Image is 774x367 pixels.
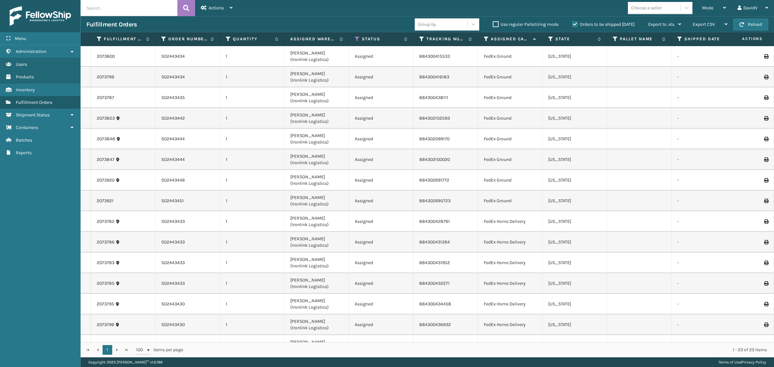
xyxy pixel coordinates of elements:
a: 884300431952 [419,260,450,265]
a: 884302102593 [419,115,450,121]
a: 2073799 [97,74,114,80]
i: Print Label [764,95,768,100]
a: 884300436932 [419,322,451,327]
td: Assigned [349,108,413,129]
td: 1 [220,149,284,170]
td: - [671,253,736,273]
span: Export CSV [693,22,715,27]
td: [US_STATE] [542,87,607,108]
td: - [671,170,736,191]
label: Assigned Carrier Service [491,36,530,42]
td: SO2443433 [155,232,220,253]
td: [US_STATE] [542,191,607,211]
a: Terms of Use [719,360,741,364]
td: Assigned [349,129,413,149]
span: Export to .xls [648,22,674,27]
label: Assigned Warehouse [290,36,336,42]
h3: Fulfillment Orders [86,21,137,28]
a: 884302099170 [419,136,450,142]
td: 1 [220,335,284,356]
a: 2073848 [97,136,115,142]
td: - [671,232,736,253]
span: Shipment Status [16,112,50,118]
td: SO2443433 [155,335,220,356]
td: [PERSON_NAME] (Ironlink Logistics) [284,335,349,356]
td: 1 [220,211,284,232]
td: [PERSON_NAME] (Ironlink Logistics) [284,87,349,108]
span: Users [16,62,27,67]
a: 2073847 [97,156,114,163]
td: FedEx Home Delivery [478,294,542,314]
a: 2073782 [97,218,114,225]
td: [US_STATE] [542,149,607,170]
i: Print Label [764,157,768,162]
label: Quantity [233,36,272,42]
td: [US_STATE] [542,232,607,253]
td: [US_STATE] [542,46,607,67]
td: Assigned [349,149,413,170]
a: 2073783 [97,260,114,266]
td: [PERSON_NAME] (Ironlink Logistics) [284,232,349,253]
td: Assigned [349,87,413,108]
td: SO2443451 [155,191,220,211]
td: FedEx Ground [478,129,542,149]
td: Assigned [349,294,413,314]
td: FedEx Home Delivery [478,253,542,273]
td: SO2443435 [155,87,220,108]
span: items per page [136,345,183,355]
span: 100 [136,347,146,353]
td: SO2443434 [155,67,220,87]
label: Orders to be shipped [DATE] [572,22,635,27]
td: [US_STATE] [542,108,607,129]
a: 2073786 [97,239,114,245]
td: - [671,273,736,294]
a: 2073795 [97,301,114,307]
i: Print Label [764,240,768,244]
td: Assigned [349,170,413,191]
td: - [671,46,736,67]
td: [PERSON_NAME] (Ironlink Logistics) [284,273,349,294]
td: - [671,108,736,129]
td: - [671,294,736,314]
span: Administration [16,49,46,54]
td: SO2443444 [155,129,220,149]
td: [US_STATE] [542,314,607,335]
a: 2073787 [97,94,114,101]
a: 884300434458 [419,301,451,307]
td: [PERSON_NAME] (Ironlink Logistics) [284,211,349,232]
td: SO2443444 [155,149,220,170]
td: FedEx Ground [478,67,542,87]
td: [US_STATE] [542,273,607,294]
td: FedEx Ground [478,46,542,67]
a: 884300438111 [419,95,448,100]
i: Print Label [764,116,768,121]
span: Products [16,74,34,80]
td: 1 [220,253,284,273]
a: 2073785 [97,280,114,287]
img: logo [10,6,71,26]
i: Print Label [764,137,768,141]
span: Menu [15,36,26,41]
td: FedEx Ground [478,191,542,211]
td: 1 [220,108,284,129]
td: FedEx Home Delivery [478,314,542,335]
td: 1 [220,46,284,67]
label: State [555,36,594,42]
td: - [671,149,736,170]
td: 1 [220,294,284,314]
span: Actions [209,5,224,11]
span: Actions [722,34,767,44]
td: - [671,191,736,211]
td: SO2443433 [155,273,220,294]
td: - [671,211,736,232]
a: 884300428761 [419,219,450,224]
td: 1 [220,129,284,149]
label: Fulfillment Order Id [104,36,143,42]
label: Status [362,36,401,42]
td: Assigned [349,46,413,67]
a: 884300415533 [419,54,450,59]
td: [US_STATE] [542,170,607,191]
td: SO2443434 [155,46,220,67]
td: FedEx Ground [478,170,542,191]
a: 884302100020 [419,157,450,162]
